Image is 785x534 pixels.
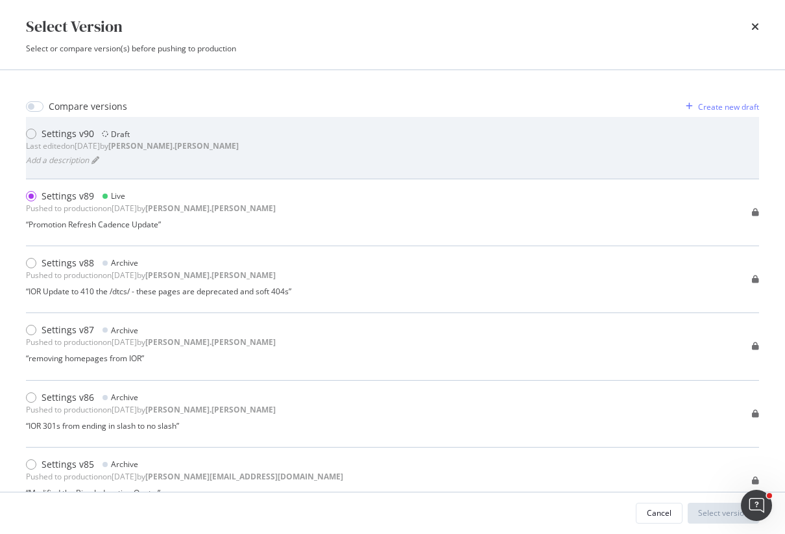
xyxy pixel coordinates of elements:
[145,270,276,281] b: [PERSON_NAME].[PERSON_NAME]
[636,503,682,524] button: Cancel
[26,219,276,230] div: “ Promotion Refresh Cadence Update ”
[26,270,276,281] div: Pushed to production on [DATE] by
[26,203,276,214] div: Pushed to production on [DATE] by
[26,353,276,364] div: “ removing homepages from IOR ”
[111,459,138,470] div: Archive
[145,337,276,348] b: [PERSON_NAME].[PERSON_NAME]
[49,100,127,113] div: Compare versions
[111,257,138,268] div: Archive
[698,507,749,518] div: Select version
[145,404,276,415] b: [PERSON_NAME].[PERSON_NAME]
[647,507,671,518] div: Cancel
[26,43,759,54] div: Select or compare version(s) before pushing to production
[26,140,239,151] div: Last edited on [DATE] by
[145,471,343,482] b: [PERSON_NAME][EMAIL_ADDRESS][DOMAIN_NAME]
[42,391,94,404] div: Settings v86
[111,190,125,201] div: Live
[698,101,759,112] div: Create new draft
[741,490,772,521] iframe: Intercom live chat
[42,324,94,337] div: Settings v87
[26,286,291,297] div: “ IOR Update to 410 the /dtcs/ - these pages are deprecated and soft 404s ”
[26,420,276,431] div: “ IOR 301s from ending in slash to no slash ”
[111,129,130,140] div: Draft
[111,325,138,336] div: Archive
[108,140,239,151] b: [PERSON_NAME].[PERSON_NAME]
[145,203,276,214] b: [PERSON_NAME].[PERSON_NAME]
[42,127,94,140] div: Settings v90
[26,471,343,482] div: Pushed to production on [DATE] by
[42,257,94,270] div: Settings v88
[688,503,759,524] button: Select version
[111,392,138,403] div: Archive
[42,190,94,203] div: Settings v89
[26,155,89,166] span: Add a description
[42,458,94,471] div: Settings v85
[681,96,759,117] button: Create new draft
[751,16,759,38] div: times
[26,16,123,38] div: Select Version
[26,487,343,498] div: “ Modified the Bing Indexation Quota. ”
[26,404,276,415] div: Pushed to production on [DATE] by
[26,337,276,348] div: Pushed to production on [DATE] by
